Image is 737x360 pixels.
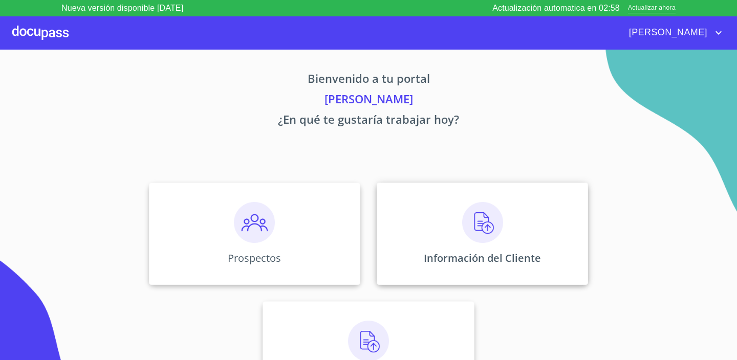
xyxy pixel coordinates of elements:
[53,111,684,131] p: ¿En qué te gustaría trabajar hoy?
[53,70,684,91] p: Bienvenido a tu portal
[53,91,684,111] p: [PERSON_NAME]
[621,25,725,41] button: account of current user
[462,202,503,243] img: carga.png
[621,25,712,41] span: [PERSON_NAME]
[61,2,183,14] p: Nueva versión disponible [DATE]
[628,3,676,14] span: Actualizar ahora
[492,2,620,14] p: Actualización automatica en 02:58
[228,251,281,265] p: Prospectos
[424,251,541,265] p: Información del Cliente
[234,202,275,243] img: prospectos.png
